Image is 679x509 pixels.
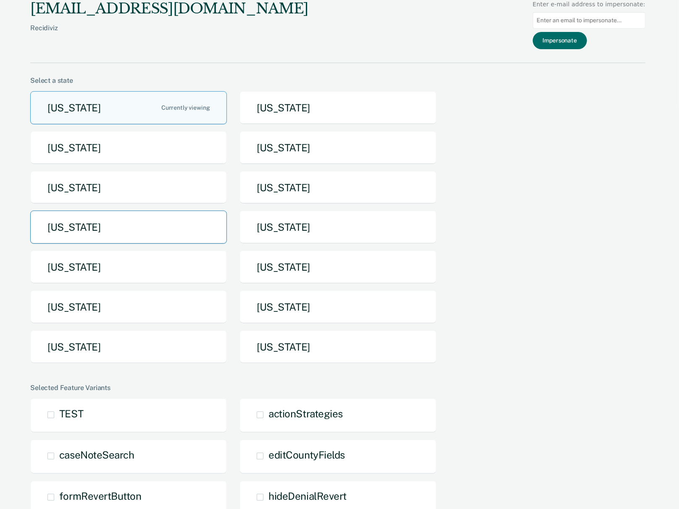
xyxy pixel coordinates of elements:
span: caseNoteSearch [59,449,134,461]
button: [US_STATE] [239,211,436,244]
button: [US_STATE] [30,211,227,244]
button: [US_STATE] [239,91,436,124]
input: Enter an email to impersonate... [533,12,645,29]
button: [US_STATE] [30,171,227,204]
button: [US_STATE] [239,131,436,164]
div: Select a state [30,76,645,84]
span: TEST [59,408,83,419]
div: Recidiviz [30,24,308,45]
button: [US_STATE] [239,290,436,324]
button: [US_STATE] [239,171,436,204]
span: editCountyFields [268,449,345,461]
button: [US_STATE] [30,330,227,364]
span: actionStrategies [268,408,342,419]
button: Impersonate [533,32,587,49]
button: [US_STATE] [30,131,227,164]
button: [US_STATE] [30,290,227,324]
button: [US_STATE] [239,251,436,284]
button: [US_STATE] [239,330,436,364]
div: Selected Feature Variants [30,384,645,392]
button: [US_STATE] [30,251,227,284]
span: formRevertButton [59,490,141,502]
span: hideDenialRevert [268,490,346,502]
button: [US_STATE] [30,91,227,124]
